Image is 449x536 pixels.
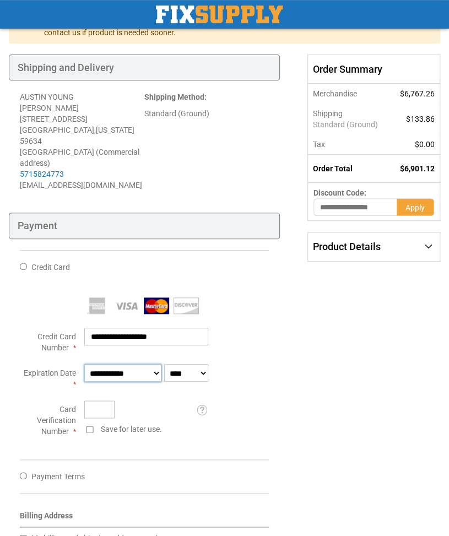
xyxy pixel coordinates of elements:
[415,140,435,149] span: $0.00
[84,297,110,314] img: American Express
[174,297,199,314] img: Discover
[400,164,435,173] span: $6,901.12
[20,510,269,527] div: Billing Address
[20,181,142,190] span: [EMAIL_ADDRESS][DOMAIN_NAME]
[144,93,207,101] strong: :
[397,198,434,216] button: Apply
[144,108,269,119] div: Standard (Ground)
[400,89,435,98] span: $6,767.26
[313,119,385,130] span: Standard (Ground)
[406,115,435,123] span: $133.86
[20,170,64,178] a: 5715824773
[156,6,283,23] a: store logo
[20,91,144,191] address: AUSTIN YOUNG [PERSON_NAME] [STREET_ADDRESS] [GEOGRAPHIC_DATA] , 59634 [GEOGRAPHIC_DATA] (Commerci...
[37,405,76,436] span: Card Verification Number
[101,425,162,434] span: Save for later use.
[405,203,425,212] span: Apply
[308,84,391,104] th: Merchandise
[96,126,134,134] span: [US_STATE]
[307,55,440,84] span: Order Summary
[156,6,283,23] img: Fix Industrial Supply
[9,213,280,239] div: Payment
[9,55,280,81] div: Shipping and Delivery
[308,134,391,155] th: Tax
[313,109,343,118] span: Shipping
[37,332,76,352] span: Credit Card Number
[114,297,139,314] img: Visa
[313,188,366,197] span: Discount Code:
[144,93,204,101] span: Shipping Method
[24,369,76,377] span: Expiration Date
[313,164,353,173] strong: Order Total
[144,297,169,314] img: MasterCard
[31,472,85,481] span: Payment Terms
[31,263,70,272] span: Credit Card
[313,241,381,252] span: Product Details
